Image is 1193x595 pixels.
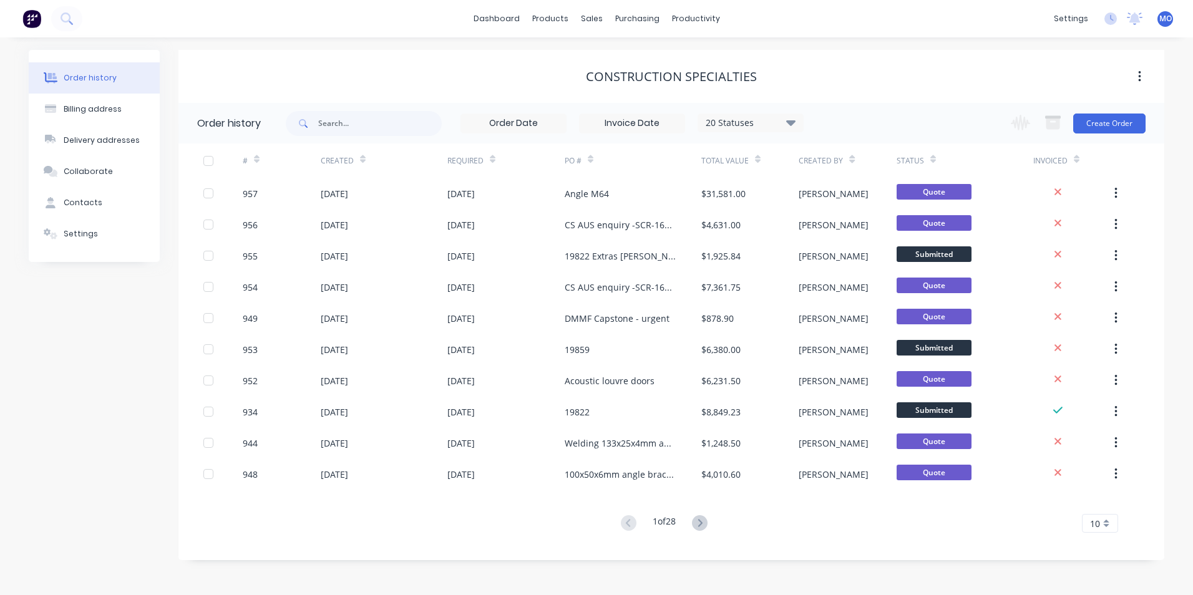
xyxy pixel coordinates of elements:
[243,405,258,418] div: 934
[897,371,971,387] span: Quote
[243,312,258,325] div: 949
[565,405,590,418] div: 19822
[243,187,258,200] div: 957
[897,340,971,356] span: Submitted
[321,312,348,325] div: [DATE]
[897,465,971,480] span: Quote
[29,125,160,156] button: Delivery addresses
[799,187,869,200] div: [PERSON_NAME]
[321,143,447,178] div: Created
[799,405,869,418] div: [PERSON_NAME]
[318,111,442,136] input: Search...
[64,197,102,208] div: Contacts
[1033,155,1068,167] div: Invoiced
[64,228,98,239] div: Settings
[526,9,575,28] div: products
[565,312,670,325] div: DMMF Capstone - urgent
[565,343,590,356] div: 19859
[701,249,741,263] div: $1,925.84
[447,468,475,481] div: [DATE]
[447,312,475,325] div: [DATE]
[29,218,160,249] button: Settings
[447,187,475,200] div: [DATE]
[447,249,475,263] div: [DATE]
[575,9,609,28] div: sales
[64,104,122,115] div: Billing address
[701,281,741,294] div: $7,361.75
[565,155,582,167] div: PO #
[447,281,475,294] div: [DATE]
[799,374,869,387] div: [PERSON_NAME]
[701,218,741,231] div: $4,631.00
[467,9,526,28] a: dashboard
[609,9,666,28] div: purchasing
[29,156,160,187] button: Collaborate
[698,116,803,130] div: 20 Statuses
[64,166,113,177] div: Collaborate
[565,249,676,263] div: 19822 Extras [PERSON_NAME] [DATE]
[243,143,321,178] div: #
[653,515,676,533] div: 1 of 28
[447,343,475,356] div: [DATE]
[580,114,684,133] input: Invoice Date
[565,218,676,231] div: CS AUS enquiry -SCR-16SSV
[799,343,869,356] div: [PERSON_NAME]
[22,9,41,28] img: Factory
[321,468,348,481] div: [DATE]
[1090,517,1100,530] span: 10
[461,114,566,133] input: Order Date
[1033,143,1111,178] div: Invoiced
[29,94,160,125] button: Billing address
[897,184,971,200] span: Quote
[799,218,869,231] div: [PERSON_NAME]
[243,437,258,450] div: 944
[321,374,348,387] div: [DATE]
[701,312,734,325] div: $878.90
[897,155,924,167] div: Status
[565,187,609,200] div: Angle M64
[447,218,475,231] div: [DATE]
[447,143,565,178] div: Required
[897,143,1033,178] div: Status
[897,278,971,293] span: Quote
[197,116,261,131] div: Order history
[701,468,741,481] div: $4,010.60
[321,405,348,418] div: [DATE]
[1048,9,1094,28] div: settings
[701,143,799,178] div: Total Value
[799,437,869,450] div: [PERSON_NAME]
[897,246,971,262] span: Submitted
[701,405,741,418] div: $8,849.23
[701,374,741,387] div: $6,231.50
[565,374,655,387] div: Acoustic louvre doors
[586,69,757,84] div: Construction Specialties
[243,468,258,481] div: 948
[701,187,746,200] div: $31,581.00
[701,437,741,450] div: $1,248.50
[321,218,348,231] div: [DATE]
[897,433,971,449] span: Quote
[447,405,475,418] div: [DATE]
[799,281,869,294] div: [PERSON_NAME]
[799,468,869,481] div: [PERSON_NAME]
[666,9,726,28] div: productivity
[321,249,348,263] div: [DATE]
[565,468,676,481] div: 100x50x6mm angle bracket, 100mm long
[1159,13,1172,24] span: MO
[243,218,258,231] div: 956
[799,155,843,167] div: Created By
[799,249,869,263] div: [PERSON_NAME]
[1073,114,1146,133] button: Create Order
[321,155,354,167] div: Created
[243,374,258,387] div: 952
[321,437,348,450] div: [DATE]
[447,155,484,167] div: Required
[321,187,348,200] div: [DATE]
[447,374,475,387] div: [DATE]
[243,155,248,167] div: #
[447,437,475,450] div: [DATE]
[565,281,676,294] div: CS AUS enquiry -SCR-16SS - smaller version
[243,281,258,294] div: 954
[243,343,258,356] div: 953
[897,309,971,324] span: Quote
